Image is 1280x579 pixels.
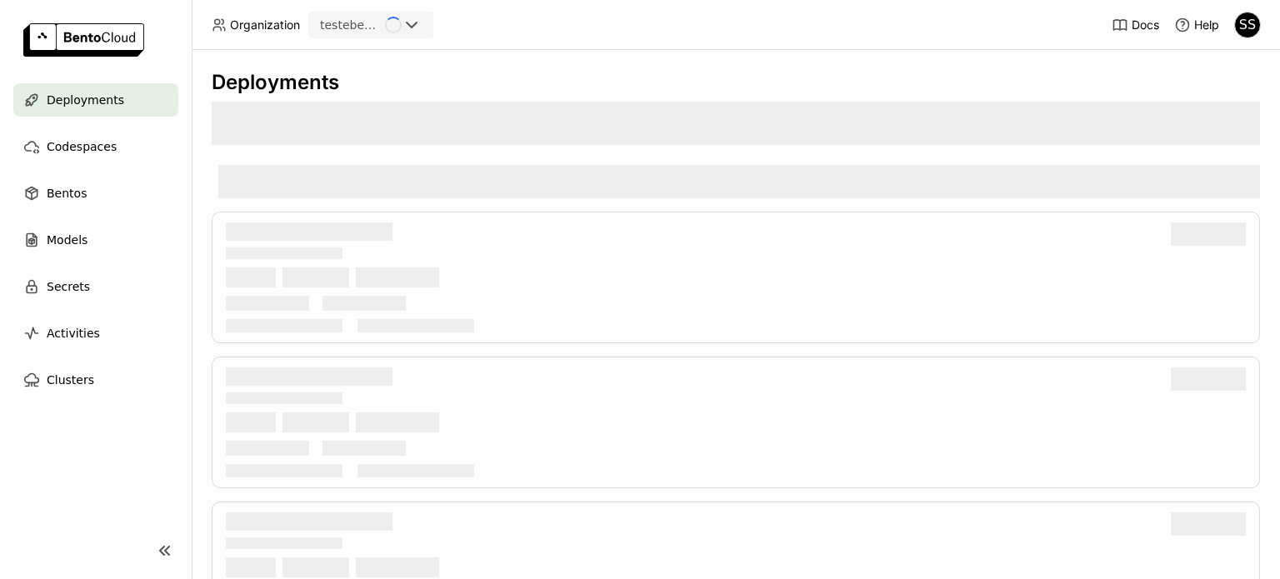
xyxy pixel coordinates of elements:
span: Codespaces [47,137,117,157]
span: Docs [1132,17,1159,32]
span: Help [1194,17,1219,32]
a: Clusters [13,363,178,397]
div: SS [1235,12,1260,37]
input: Selected testebento. [383,17,385,34]
a: Activities [13,317,178,350]
span: Models [47,230,87,250]
div: sidney santos [1234,12,1261,38]
span: Clusters [47,370,94,390]
img: logo [23,23,144,57]
span: Deployments [47,90,124,110]
span: Secrets [47,277,90,297]
div: Deployments [212,70,1260,95]
a: Bentos [13,177,178,210]
div: Help [1174,17,1219,33]
a: Models [13,223,178,257]
a: Secrets [13,270,178,303]
span: Bentos [47,183,87,203]
a: Docs [1112,17,1159,33]
div: testebento [320,17,382,33]
span: Organization [230,17,300,32]
span: Activities [47,323,100,343]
